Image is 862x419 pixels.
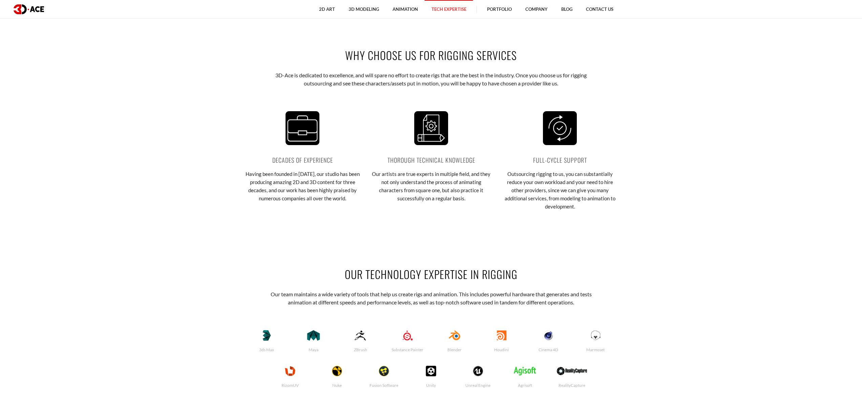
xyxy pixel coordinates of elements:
[393,330,423,340] img: Substance Painter
[407,383,455,388] p: Unity
[243,347,290,353] p: 3ds Max
[322,366,352,376] img: Nuke
[478,347,525,353] p: Houdini
[414,111,448,145] img: icon
[501,170,619,211] p: Outsourcing rigging to us, you can substantially reduce your own workload and your need to hire o...
[243,47,619,63] h2: WHY CHOOSE US FOR RIGGING SERVICES
[455,383,502,388] p: Unreal Engine
[264,71,598,88] p: 3D-Ace is dedicated to excellence, and will spare no effort to create rigs that are the best in t...
[252,330,282,340] img: 3ds Max
[372,170,490,202] p: Our artists are true experts in multiple field, and they not only understand the process of anima...
[267,383,314,388] p: RizomUV
[264,290,598,307] p: Our team maintains a wide variety of tools that help us create rigs and animation. This includes ...
[286,111,319,145] img: icon
[440,330,470,340] img: Blender
[243,155,362,165] p: Decades of experience
[298,330,329,340] img: Maya
[416,366,446,376] img: Unity
[501,155,619,165] p: Full-cycle support
[337,347,384,353] p: ZBrush
[548,383,595,388] p: RealityCapture
[510,366,540,376] img: Agrisoft
[557,366,587,376] img: RealityCapture
[525,347,572,353] p: Cinema 4D
[431,347,478,353] p: Blender
[345,330,376,340] img: ZBrush
[243,266,619,282] h2: OUR TECHNOLOGY EXPERTISE IN RIGGING
[502,383,549,388] p: Agrisoft
[14,4,44,14] img: logo dark
[290,347,337,353] p: Maya
[360,383,407,388] p: Fusion Software
[314,383,361,388] p: Nuke
[369,366,399,376] img: Fusion Software
[533,330,564,340] img: Cinema 4D
[384,347,431,353] p: Substance Painter
[243,170,362,202] p: Having been founded in [DATE], our studio has been producing amazing 2D and 3D content for three ...
[275,366,305,376] img: RizomUV
[463,366,493,376] img: Unreal Engine
[372,155,490,165] p: Thorough technical knowledge
[581,330,611,340] img: Marmoset
[543,111,577,145] img: icon
[572,347,619,353] p: Marmoset
[486,330,517,340] img: Houdini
